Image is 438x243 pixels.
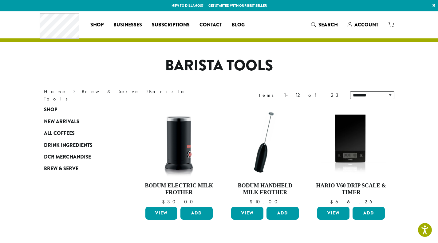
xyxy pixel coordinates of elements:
a: Brew & Serve [82,88,140,95]
button: Add [180,207,213,220]
a: Get started with our best seller [208,3,267,8]
a: View [231,207,263,220]
span: Businesses [113,21,142,29]
span: Subscriptions [152,21,190,29]
a: View [145,207,178,220]
span: Shop [44,106,57,114]
a: Bodum Electric Milk Frother $30.00 [144,107,215,204]
span: Account [354,21,378,28]
span: › [73,86,75,95]
span: New Arrivals [44,118,79,126]
span: $ [250,198,255,205]
a: Bodum Handheld Milk Frother $10.00 [230,107,300,204]
span: $ [162,198,167,205]
a: Search [306,20,343,30]
span: Blog [232,21,245,29]
a: New Arrivals [44,116,118,127]
nav: Breadcrumb [44,88,210,103]
h4: Bodum Handheld Milk Frother [230,182,300,196]
a: Home [44,88,67,95]
span: Drink Ingredients [44,142,93,149]
img: Hario-V60-Scale-300x300.jpg [316,107,386,178]
div: Items 1-12 of 23 [252,92,341,99]
span: Search [318,21,338,28]
span: Shop [90,21,104,29]
bdi: 10.00 [250,198,280,205]
bdi: 30.00 [162,198,196,205]
a: View [317,207,349,220]
a: Brew & Serve [44,163,118,174]
img: DP3954.01-002.png [144,107,214,178]
a: Shop [44,104,118,116]
button: Add [266,207,299,220]
h1: Barista Tools [39,57,399,75]
h4: Hario V60 Drip Scale & Timer [316,182,386,196]
a: Drink Ingredients [44,139,118,151]
span: Contact [199,21,222,29]
button: Add [353,207,385,220]
img: DP3927.01-002.png [230,107,300,178]
h4: Bodum Electric Milk Frother [144,182,215,196]
a: All Coffees [44,127,118,139]
bdi: 66.25 [330,198,372,205]
span: Brew & Serve [44,165,78,173]
a: Hario V60 Drip Scale & Timer $66.25 [316,107,386,204]
span: All Coffees [44,130,75,137]
span: $ [330,198,335,205]
a: Shop [85,20,109,30]
span: › [146,86,148,95]
a: DCR Merchandise [44,151,118,163]
span: DCR Merchandise [44,153,91,161]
